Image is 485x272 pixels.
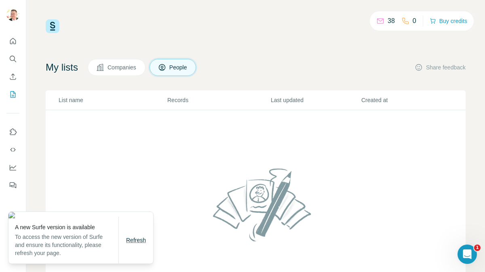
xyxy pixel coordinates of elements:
iframe: Intercom live chat [458,245,477,264]
p: List name [59,96,167,104]
p: A new Surfe version is available [15,223,118,231]
button: Feedback [6,178,19,192]
p: 0 [413,16,416,26]
img: Avatar [6,8,19,21]
button: Refresh [120,233,152,247]
img: No lists found [210,161,320,248]
span: Companies [108,63,137,71]
button: My lists [6,87,19,102]
p: To access the new version of Surfe and ensure its functionality, please refresh your page. [15,233,118,257]
span: Refresh [126,237,146,243]
p: Last updated [271,96,361,104]
button: Use Surfe on LinkedIn [6,125,19,139]
button: Buy credits [430,15,467,27]
button: Share feedback [415,63,466,71]
button: Quick start [6,34,19,48]
h4: My lists [46,61,78,74]
button: Dashboard [6,160,19,175]
p: Records [167,96,270,104]
img: 9bd32f44-1033-4625-ab9a-cb6e823ae9f3 [8,212,153,218]
p: 38 [388,16,395,26]
button: Search [6,52,19,66]
span: 1 [474,245,481,251]
img: Surfe Logo [46,19,59,33]
button: Enrich CSV [6,69,19,84]
p: Created at [361,96,451,104]
span: People [169,63,188,71]
button: Use Surfe API [6,142,19,157]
